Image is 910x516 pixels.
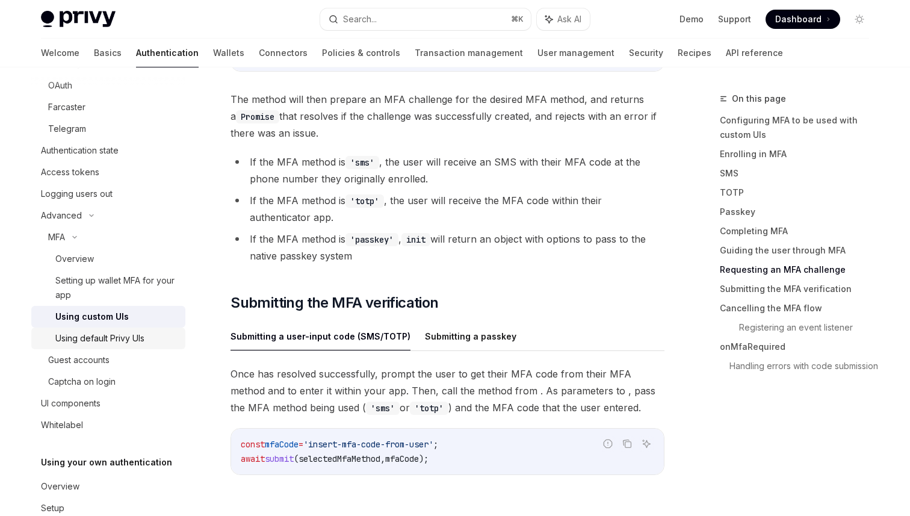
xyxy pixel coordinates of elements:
[720,145,879,164] a: Enrolling in MFA
[31,161,185,183] a: Access tokens
[41,143,119,158] div: Authentication state
[720,279,879,299] a: Submitting the MFA verification
[303,439,433,450] span: 'insert-mfa-code-from-user'
[299,453,380,464] span: selectedMfaMethod
[241,439,265,450] span: const
[720,337,879,356] a: onMfaRequired
[41,11,116,28] img: light logo
[31,140,185,161] a: Authentication state
[48,122,86,136] div: Telegram
[41,208,82,223] div: Advanced
[739,318,879,337] a: Registering an event listener
[720,164,879,183] a: SMS
[48,100,85,114] div: Farcaster
[31,349,185,371] a: Guest accounts
[425,322,516,350] button: Submitting a passkey
[48,230,65,244] div: MFA
[850,10,869,29] button: Toggle dark mode
[55,273,178,302] div: Setting up wallet MFA for your app
[231,91,664,141] span: The method will then prepare an MFA challenge for the desired MFA method, and returns a that reso...
[720,299,879,318] a: Cancelling the MFA flow
[366,402,400,415] code: 'sms'
[31,371,185,393] a: Captcha on login
[766,10,840,29] a: Dashboard
[41,479,79,494] div: Overview
[31,96,185,118] a: Farcaster
[31,270,185,306] a: Setting up wallet MFA for your app
[678,39,711,67] a: Recipes
[31,414,185,436] a: Whitelabel
[537,39,614,67] a: User management
[322,39,400,67] a: Policies & controls
[299,439,303,450] span: =
[619,436,635,452] button: Copy the contents from the code block
[265,453,294,464] span: submit
[231,365,664,416] span: Once has resolved successfully, prompt the user to get their MFA code from their MFA method and t...
[236,110,279,123] code: Promise
[679,13,704,25] a: Demo
[31,328,185,349] a: Using default Privy UIs
[401,233,430,246] code: init
[259,39,308,67] a: Connectors
[511,14,524,24] span: ⌘ K
[720,202,879,222] a: Passkey
[31,306,185,328] a: Using custom UIs
[231,154,664,187] li: If the MFA method is , the user will receive an SMS with their MFA code at the phone number they ...
[557,13,581,25] span: Ask AI
[729,356,879,376] a: Handling errors with code submission
[41,501,64,515] div: Setup
[380,453,385,464] span: ,
[231,293,438,312] span: Submitting the MFA verification
[55,309,129,324] div: Using custom UIs
[31,476,185,497] a: Overview
[720,183,879,202] a: TOTP
[55,331,144,346] div: Using default Privy UIs
[385,453,419,464] span: mfaCode
[720,111,879,145] a: Configuring MFA to be used with custom UIs
[345,156,379,169] code: 'sms'
[726,39,783,67] a: API reference
[600,436,616,452] button: Report incorrect code
[265,439,299,450] span: mfaCode
[41,396,101,411] div: UI components
[94,39,122,67] a: Basics
[345,233,398,246] code: 'passkey'
[537,8,590,30] button: Ask AI
[732,92,786,106] span: On this page
[294,453,299,464] span: (
[31,118,185,140] a: Telegram
[41,39,79,67] a: Welcome
[231,322,410,350] button: Submitting a user-input code (SMS/TOTP)
[345,194,384,208] code: 'totp'
[415,39,523,67] a: Transaction management
[720,241,879,260] a: Guiding the user through MFA
[41,418,83,432] div: Whitelabel
[48,353,110,367] div: Guest accounts
[231,192,664,226] li: If the MFA method is , the user will receive the MFA code within their authenticator app.
[213,39,244,67] a: Wallets
[136,39,199,67] a: Authentication
[720,260,879,279] a: Requesting an MFA challenge
[231,231,664,264] li: If the MFA method is , will return an object with options to pass to the native passkey system
[31,248,185,270] a: Overview
[343,12,377,26] div: Search...
[775,13,822,25] span: Dashboard
[241,453,265,464] span: await
[31,183,185,205] a: Logging users out
[718,13,751,25] a: Support
[720,222,879,241] a: Completing MFA
[41,187,113,201] div: Logging users out
[48,375,116,389] div: Captcha on login
[320,8,531,30] button: Search...⌘K
[410,402,448,415] code: 'totp'
[419,453,429,464] span: );
[433,439,438,450] span: ;
[41,165,99,179] div: Access tokens
[41,455,172,470] h5: Using your own authentication
[55,252,94,266] div: Overview
[639,436,654,452] button: Ask AI
[629,39,663,67] a: Security
[31,393,185,414] a: UI components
